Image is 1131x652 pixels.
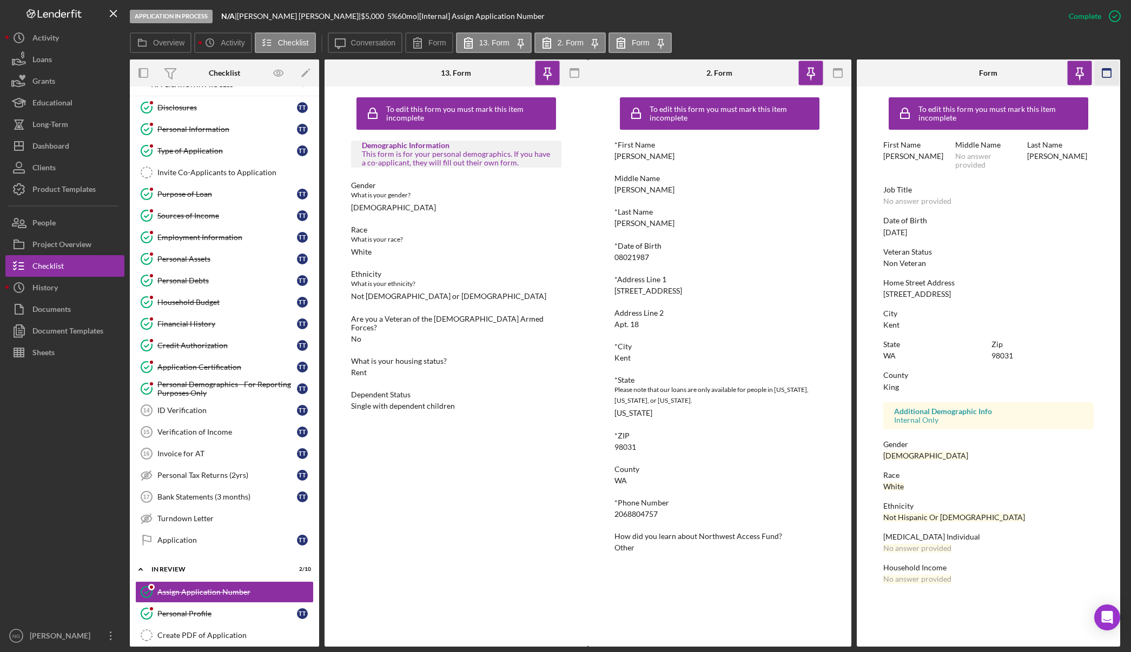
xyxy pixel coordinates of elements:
label: Checklist [278,38,309,47]
button: Clients [5,157,124,178]
div: *Phone Number [614,498,825,507]
div: Non Veteran [883,259,926,268]
text: NG [12,633,20,639]
a: Purpose of LoanTT [135,183,314,205]
tspan: 17 [143,494,149,500]
div: Veteran Status [883,248,1094,256]
div: WA [614,476,627,485]
div: Personal Profile [157,609,297,618]
div: Long-Term [32,114,68,138]
div: [DEMOGRAPHIC_DATA] [351,203,436,212]
div: Middle Name [955,141,1022,149]
button: Conversation [328,32,403,53]
div: Household Budget [157,298,297,307]
div: Assign Application Number [157,588,313,596]
a: Personal Tax Returns (2yrs)TT [135,464,314,486]
div: T T [297,189,308,199]
div: In Review [151,566,284,573]
div: Please note that our loans are only available for people in [US_STATE], [US_STATE], or [US_STATE]. [614,384,825,406]
div: *Address Line 1 [614,275,825,284]
div: Kent [614,354,631,362]
a: Employment InformationTT [135,227,314,248]
div: Invite Co-Applicants to Application [157,168,313,177]
button: Activity [194,32,252,53]
div: Verification of Income [157,428,297,436]
div: To edit this form you must mark this item incomplete [650,105,817,122]
button: Form [405,32,453,53]
label: Overview [153,38,184,47]
div: [MEDICAL_DATA] Individual [883,533,1094,541]
button: People [5,212,124,234]
div: Internal Only [894,416,1083,424]
div: T T [297,608,308,619]
div: T T [297,362,308,372]
button: Long-Term [5,114,124,135]
div: [DATE] [883,228,907,237]
div: Home Street Address [883,278,1094,287]
div: This form is for your personal demographics. If you have a co-applicant, they will fill out their... [362,150,551,167]
a: Application CertificationTT [135,356,314,378]
div: Ethnicity [883,502,1094,510]
a: Educational [5,92,124,114]
div: *City [614,342,825,351]
a: Sources of IncomeTT [135,205,314,227]
div: Dashboard [32,135,69,159]
div: | [221,12,237,21]
div: Document Templates [32,320,103,344]
div: Demographic Information [362,141,551,150]
div: Ethnicity [351,270,562,278]
div: Project Overview [32,234,91,258]
div: [PERSON_NAME] [614,152,674,161]
div: Additional Demographic Info [894,407,1083,416]
div: [PERSON_NAME] [1027,152,1087,161]
div: Invoice for AT [157,449,297,458]
div: Turndown Letter [157,514,313,523]
div: Bank Statements (3 months) [157,493,297,501]
div: Purpose of Loan [157,190,297,198]
button: Activity [5,27,124,49]
div: *Last Name [614,208,825,216]
div: Application In Process [130,10,213,23]
label: Form [632,38,650,47]
div: 13. Form [441,69,471,77]
button: Form [609,32,672,53]
div: 2068804757 [614,510,658,518]
a: Personal AssetsTT [135,248,314,270]
div: Personal Debts [157,276,297,285]
label: Activity [221,38,244,47]
div: What is your housing status? [351,357,562,365]
div: Personal Information [157,125,297,134]
div: T T [297,383,308,394]
a: Document Templates [5,320,124,342]
button: Product Templates [5,178,124,200]
div: *State [614,376,825,384]
div: Race [883,471,1094,480]
tspan: 15 [143,429,149,435]
button: Documents [5,298,124,320]
div: *First Name [614,141,825,149]
button: History [5,277,124,298]
button: Project Overview [5,234,124,255]
div: T T [297,340,308,351]
button: 13. Form [456,32,532,53]
a: Credit AuthorizationTT [135,335,314,356]
div: [PERSON_NAME] [614,219,674,228]
div: Product Templates [32,178,96,203]
div: Personal Assets [157,255,297,263]
div: No [351,335,361,343]
div: WA [883,351,896,360]
div: Race [351,225,562,234]
div: 08021987 [614,253,649,262]
a: 15Verification of IncomeTT [135,421,314,443]
div: Zip [991,340,1094,349]
div: City [883,309,1094,318]
div: Checklist [209,69,240,77]
div: Disclosures [157,103,297,112]
label: Conversation [351,38,396,47]
div: Personal Tax Returns (2yrs) [157,471,297,480]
